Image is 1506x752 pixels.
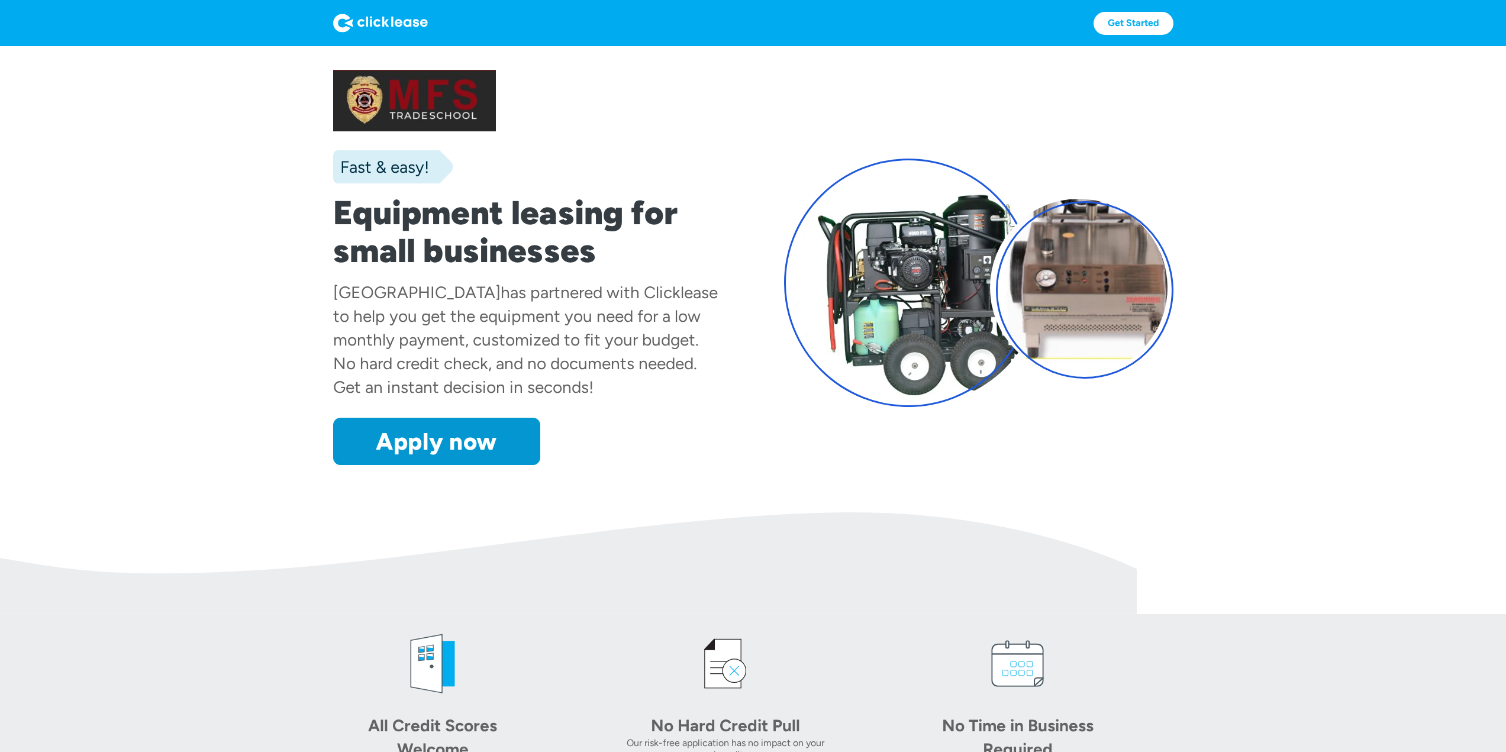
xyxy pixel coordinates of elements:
[333,282,718,397] div: has partnered with Clicklease to help you get the equipment you need for a low monthly payment, c...
[333,194,723,270] h1: Equipment leasing for small businesses
[690,628,761,699] img: credit icon
[982,628,1053,699] img: calendar icon
[333,418,540,465] a: Apply now
[333,155,429,179] div: Fast & easy!
[333,282,501,302] div: [GEOGRAPHIC_DATA]
[333,14,428,33] img: Logo
[397,628,468,699] img: welcome icon
[1094,12,1173,35] a: Get Started
[643,714,808,737] div: No Hard Credit Pull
